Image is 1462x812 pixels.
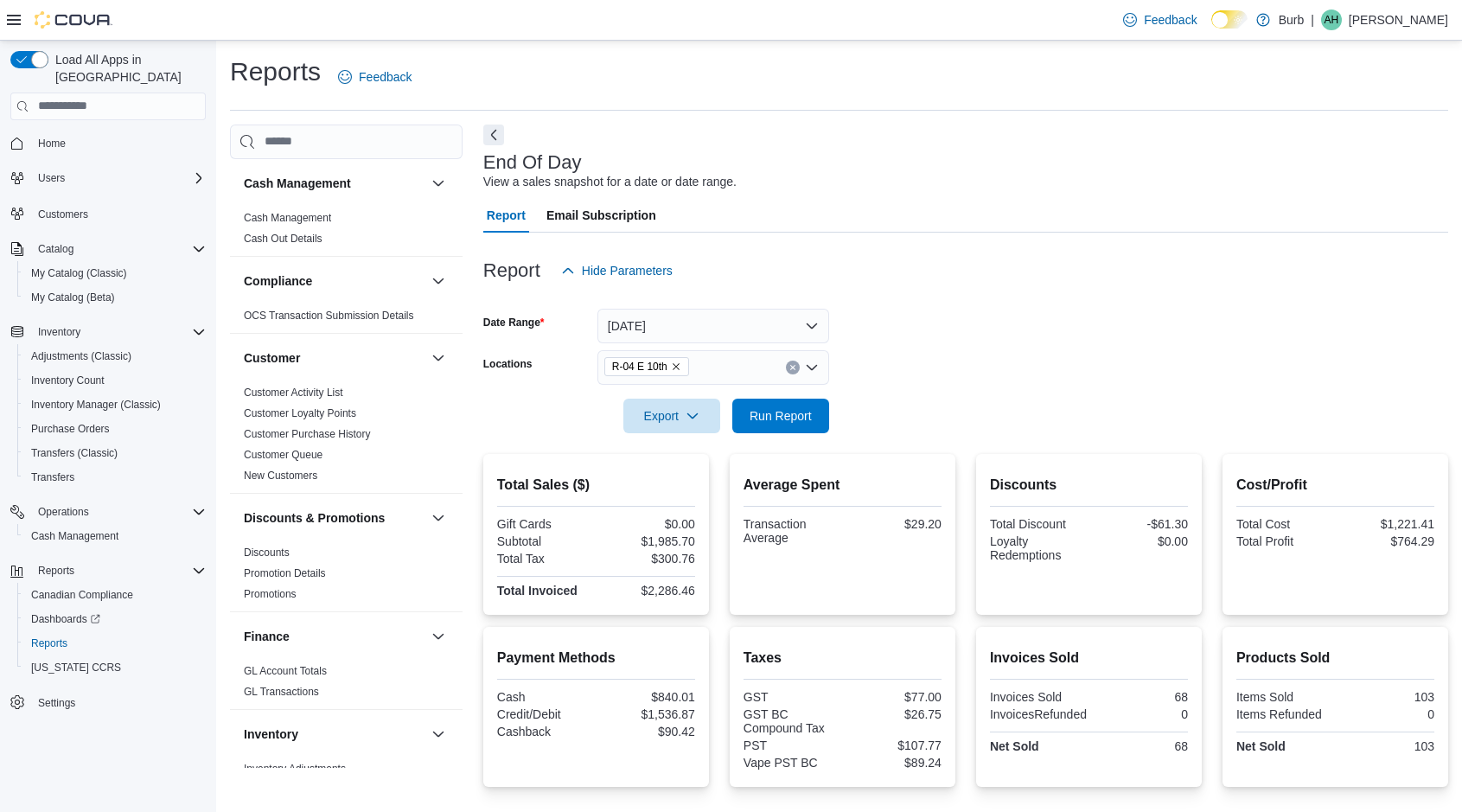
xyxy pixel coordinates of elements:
[244,547,290,559] a: Discounts
[38,325,80,339] span: Inventory
[244,449,322,461] a: Customer Queue
[24,609,206,630] span: Dashboards
[612,358,667,375] span: R-04 E 10th
[244,272,425,290] button: Compliance
[48,51,206,86] span: Load All Apps in [GEOGRAPHIC_DATA]
[846,707,942,721] div: $26.75
[1092,534,1188,548] div: $0.00
[483,357,533,371] label: Locations
[31,239,80,259] button: Catalog
[1236,739,1286,753] strong: Net Sold
[31,266,127,280] span: My Catalog (Classic)
[599,534,695,548] div: $1,985.70
[244,349,425,367] button: Customer
[230,661,463,709] div: Finance
[38,208,88,221] span: Customers
[1094,707,1188,721] div: 0
[497,725,593,738] div: Cashback
[1338,739,1434,753] div: 103
[1116,3,1203,37] a: Feedback
[17,285,213,310] button: My Catalog (Beta)
[24,526,125,547] a: Cash Management
[31,422,110,436] span: Purchase Orders
[744,517,840,545] div: Transaction Average
[31,168,206,189] span: Users
[497,475,695,496] h2: Total Sales ($)
[244,407,356,419] a: Customer Loyalty Points
[31,202,206,224] span: Customers
[599,707,695,721] div: $1,536.87
[31,322,87,342] button: Inventory
[24,394,168,415] a: Inventory Manager (Classic)
[31,693,82,713] a: Settings
[24,443,206,464] span: Transfers (Classic)
[497,534,593,548] div: Subtotal
[244,726,298,743] h3: Inventory
[1211,29,1212,29] span: Dark Mode
[786,361,800,374] button: Clear input
[359,68,412,86] span: Feedback
[17,417,213,441] button: Purchase Orders
[244,232,322,246] span: Cash Out Details
[17,655,213,680] button: [US_STATE] CCRS
[17,524,213,548] button: Cash Management
[599,584,695,598] div: $2,286.46
[1236,690,1332,704] div: Items Sold
[990,739,1039,753] strong: Net Sold
[1236,648,1434,668] h2: Products Sold
[244,546,290,559] span: Discounts
[244,310,414,322] a: OCS Transaction Submission Details
[244,470,317,482] a: New Customers
[244,427,371,441] span: Customer Purchase History
[990,475,1188,496] h2: Discounts
[483,316,545,329] label: Date Range
[24,585,140,605] a: Canadian Compliance
[428,271,449,291] button: Compliance
[846,756,942,770] div: $89.24
[230,208,463,256] div: Cash Management
[3,559,213,583] button: Reports
[846,738,942,752] div: $107.77
[38,137,66,150] span: Home
[1144,11,1197,29] span: Feedback
[17,583,213,607] button: Canadian Compliance
[599,517,695,531] div: $0.00
[1092,739,1188,753] div: 68
[1311,10,1314,30] p: |
[17,465,213,489] button: Transfers
[1236,534,1332,548] div: Total Profit
[244,509,385,527] h3: Discounts & Promotions
[230,542,463,611] div: Discounts & Promotions
[599,725,695,738] div: $90.42
[990,707,1087,721] div: InvoicesRefunded
[24,287,122,308] a: My Catalog (Beta)
[24,443,124,464] a: Transfers (Classic)
[17,393,213,417] button: Inventory Manager (Classic)
[497,584,578,598] strong: Total Invoiced
[244,349,300,367] h3: Customer
[331,60,418,94] a: Feedback
[24,263,134,284] a: My Catalog (Classic)
[3,320,213,344] button: Inventory
[1338,690,1434,704] div: 103
[428,348,449,368] button: Customer
[623,399,720,433] button: Export
[17,441,213,465] button: Transfers (Classic)
[24,633,74,654] a: Reports
[244,628,425,645] button: Finance
[230,54,321,89] h1: Reports
[31,446,118,460] span: Transfers (Classic)
[24,419,117,439] a: Purchase Orders
[31,168,72,189] button: Users
[244,685,319,699] span: GL Transactions
[554,253,680,288] button: Hide Parameters
[38,505,89,519] span: Operations
[244,628,290,645] h3: Finance
[244,386,343,400] span: Customer Activity List
[1092,690,1188,704] div: 68
[17,607,213,631] a: Dashboards
[483,152,582,173] h3: End Of Day
[244,587,297,601] span: Promotions
[31,132,206,154] span: Home
[31,291,115,304] span: My Catalog (Beta)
